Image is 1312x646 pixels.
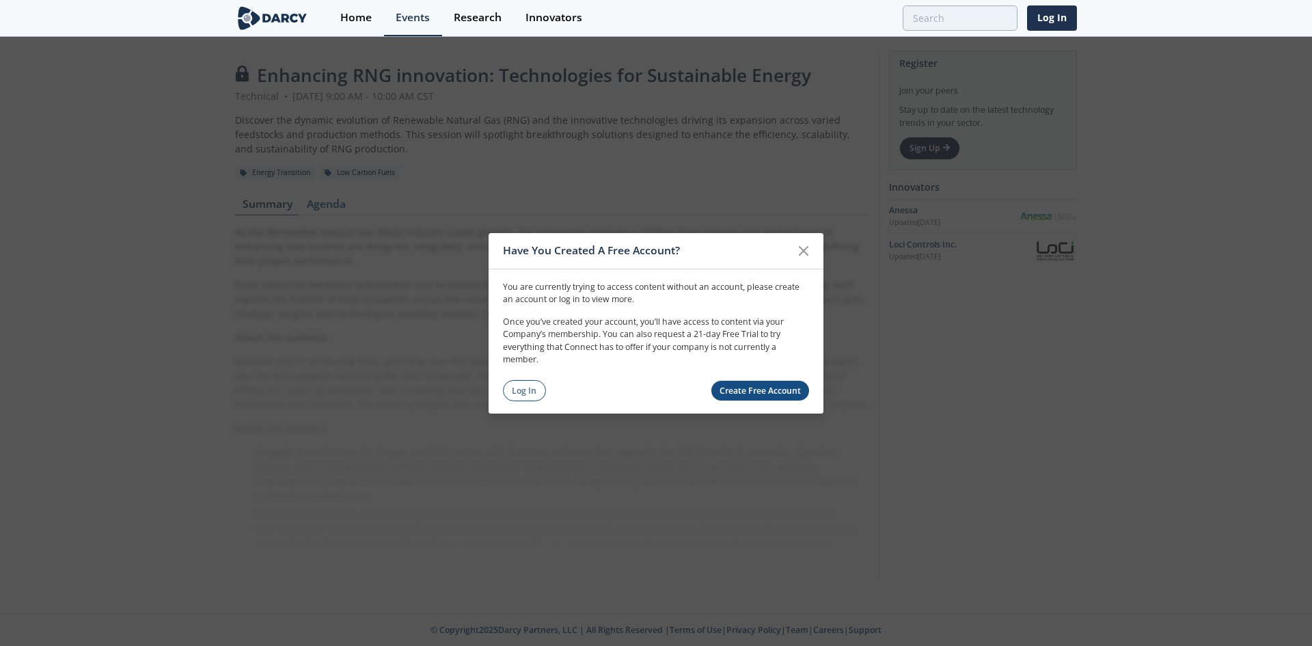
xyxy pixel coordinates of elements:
[235,6,310,30] img: logo-wide.svg
[503,316,809,366] p: Once you’ve created your account, you’ll have access to content via your Company’s membership. Yo...
[454,12,502,23] div: Research
[1027,5,1077,31] a: Log In
[503,281,809,306] p: You are currently trying to access content without an account, please create an account or log in...
[396,12,430,23] div: Events
[503,380,546,401] a: Log In
[503,238,791,264] div: Have You Created A Free Account?
[525,12,582,23] div: Innovators
[711,381,810,401] a: Create Free Account
[903,5,1017,31] input: Advanced Search
[340,12,372,23] div: Home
